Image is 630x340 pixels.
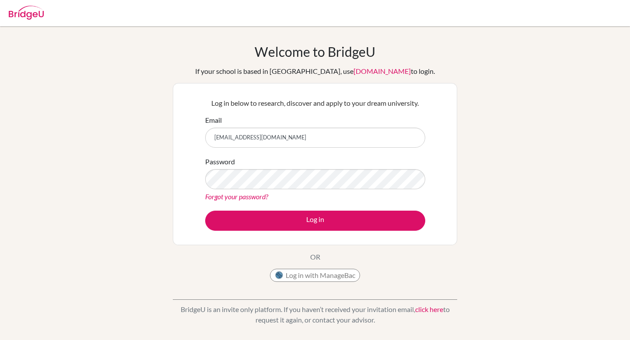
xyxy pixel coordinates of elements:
label: Password [205,156,235,167]
p: BridgeU is an invite only platform. If you haven’t received your invitation email, to request it ... [173,304,457,325]
p: Log in below to research, discover and apply to your dream university. [205,98,425,108]
p: OR [310,252,320,262]
button: Log in with ManageBac [270,269,360,282]
div: If your school is based in [GEOGRAPHIC_DATA], use to login. [195,66,435,76]
img: Bridge-U [9,6,44,20]
a: [DOMAIN_NAME] [353,67,411,75]
label: Email [205,115,222,125]
button: Log in [205,211,425,231]
h1: Welcome to BridgeU [255,44,375,59]
a: Forgot your password? [205,192,268,201]
a: click here [415,305,443,313]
